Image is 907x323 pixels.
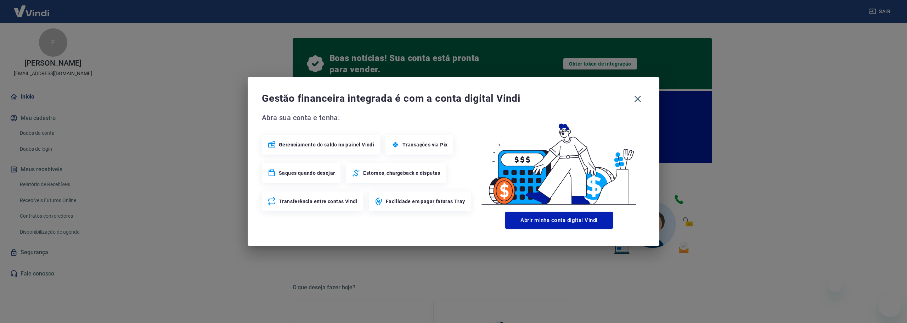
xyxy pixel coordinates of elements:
[505,212,613,229] button: Abrir minha conta digital Vindi
[363,169,440,177] span: Estornos, chargeback e disputas
[473,112,645,209] img: Good Billing
[828,278,842,292] iframe: Fechar mensagem
[879,295,901,317] iframe: Botão para abrir a janela de mensagens
[262,112,473,123] span: Abra sua conta e tenha:
[279,141,374,148] span: Gerenciamento do saldo no painel Vindi
[279,169,335,177] span: Saques quando desejar
[386,198,465,205] span: Facilidade em pagar faturas Tray
[262,91,630,106] span: Gestão financeira integrada é com a conta digital Vindi
[279,198,357,205] span: Transferência entre contas Vindi
[402,141,447,148] span: Transações via Pix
